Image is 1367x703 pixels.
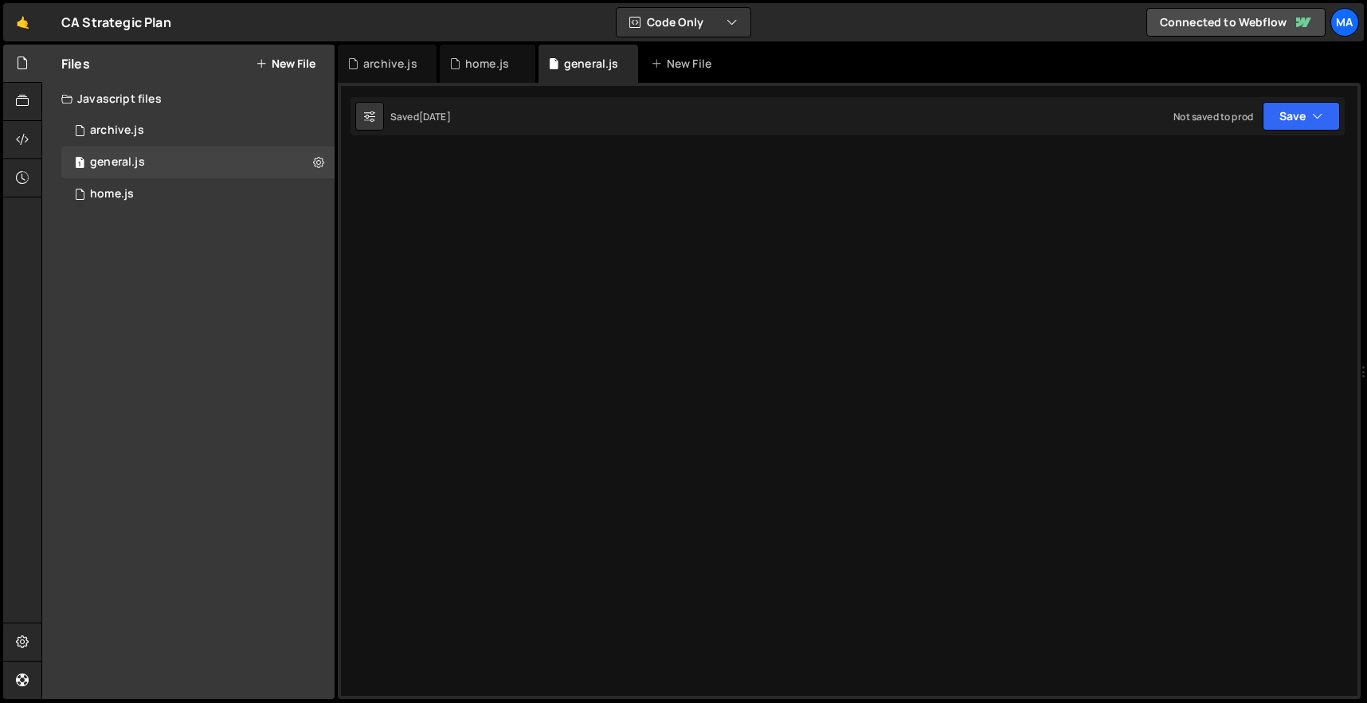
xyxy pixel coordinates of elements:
button: Save [1263,102,1340,131]
div: 17131/47521.js [61,115,335,146]
div: home.js [465,56,509,72]
div: archive.js [90,123,144,138]
div: general.js [564,56,619,72]
div: CA Strategic Plan [61,13,171,32]
div: Not saved to prod [1173,110,1253,123]
div: archive.js [363,56,417,72]
button: Code Only [617,8,750,37]
div: Javascript files [42,83,335,115]
div: New File [651,56,718,72]
button: New File [256,57,315,70]
a: Ma [1330,8,1359,37]
a: 🤙 [3,3,42,41]
div: 17131/47264.js [61,146,335,178]
div: Saved [390,110,451,123]
a: Connected to Webflow [1146,8,1326,37]
div: [DATE] [419,110,451,123]
div: 17131/47267.js [61,178,335,210]
div: general.js [90,155,145,170]
span: 1 [75,158,84,170]
div: home.js [90,187,134,201]
h2: Files [61,55,90,72]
